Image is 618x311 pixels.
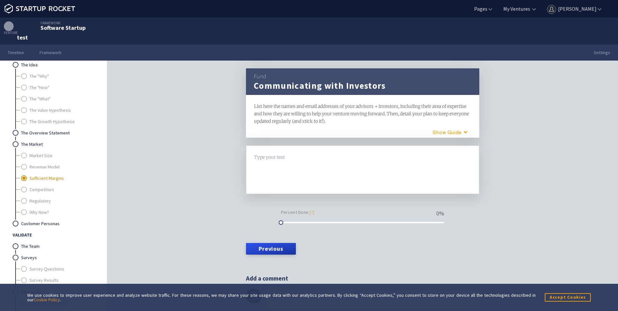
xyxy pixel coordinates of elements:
a: The Overview Statement [21,127,94,138]
a: The Value Hypothesis [29,104,94,116]
a: Market Size [29,150,94,161]
a: Pages [473,5,493,12]
a: [PERSON_NAME] [546,5,602,12]
a: Why Now? [29,206,94,218]
button: Guide [420,127,475,137]
span: Validate [13,229,94,240]
div: 0 % [436,211,444,216]
div: Software Startup [41,25,86,31]
a: Settings [586,44,618,61]
a: Fund [254,73,266,80]
a: Previous [246,243,296,255]
button: Accept Cookies [545,293,591,301]
a: The Team [21,240,94,252]
a: Survey Questions [29,263,94,274]
a: [?] [309,209,314,215]
a: The "How" [29,82,94,93]
a: Framework [32,44,69,61]
h1: Communicating with Investors [254,80,386,91]
a: The Idea [21,59,94,70]
a: The "What" [29,93,94,104]
a: Sufficient Margins [29,172,94,184]
a: Cookie Policy [34,297,60,303]
small: Percent Done [281,209,314,216]
div: We use cookies to improve user experience and analyze website traffic. For these reasons, we may ... [27,293,536,302]
a: Customer Personas [21,218,94,229]
span: List here the names and email addresses of your advisors + investors, including their area of exp... [254,103,470,124]
a: The Growth Hypothesis [29,116,94,127]
div: Framework [41,21,86,25]
a: The "Why" [29,70,94,82]
a: Competitors [29,184,94,195]
a: Regulatory [29,195,94,206]
a: Venture test [4,21,28,40]
a: The Market [21,138,94,150]
a: Revenue Model [29,161,94,172]
a: Surveys [21,252,94,263]
a: My Ventures [502,5,530,12]
div: test [17,35,28,40]
a: Survey Results [29,274,94,286]
div: Venture [4,21,28,35]
h2: Add a comment [246,274,479,283]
